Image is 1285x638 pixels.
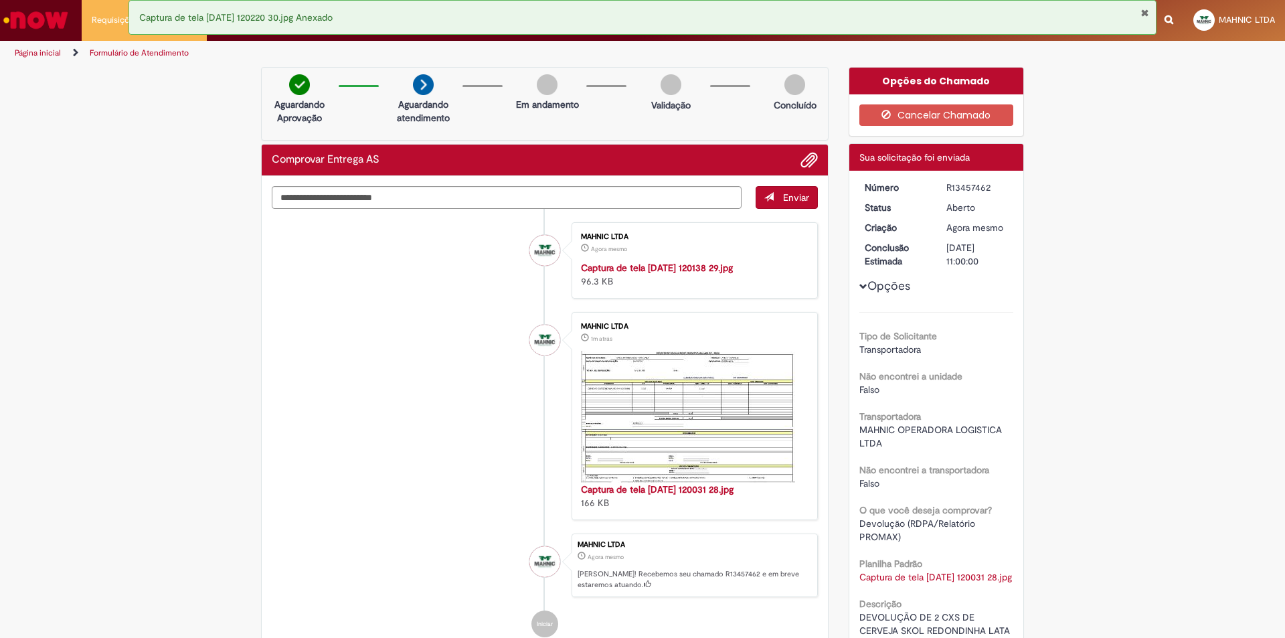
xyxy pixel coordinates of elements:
div: MAHNIC LTDA [529,325,560,355]
dt: Status [855,201,937,214]
span: 1m atrás [591,335,612,343]
div: R13457462 [946,181,1009,194]
p: [PERSON_NAME]! Recebemos seu chamado R13457462 e em breve estaremos atuando. [578,569,810,590]
dt: Conclusão Estimada [855,241,937,268]
b: Não encontrei a unidade [859,370,962,382]
p: Validação [651,98,691,112]
div: MAHNIC LTDA [529,235,560,266]
time: 28/08/2025 12:01:49 [591,245,627,253]
span: Agora mesmo [591,245,627,253]
p: Em andamento [516,98,579,111]
img: img-circle-grey.png [661,74,681,95]
div: 166 KB [581,483,804,509]
li: MAHNIC LTDA [272,534,818,598]
div: 96.3 KB [581,261,804,288]
span: Falso [859,384,879,396]
a: Captura de tela [DATE] 120138 29.jpg [581,262,733,274]
span: Captura de tela [DATE] 120220 30.jpg Anexado [139,11,333,23]
time: 28/08/2025 12:01:53 [588,553,624,561]
span: Agora mesmo [588,553,624,561]
b: Planilha Padrão [859,558,922,570]
div: Opções do Chamado [849,68,1024,94]
span: Agora mesmo [946,222,1003,234]
div: 28/08/2025 12:01:53 [946,221,1009,234]
h2: Comprovar Entrega AS Histórico de tíquete [272,154,379,166]
div: MAHNIC LTDA [578,541,810,549]
button: Fechar Notificação [1140,7,1149,18]
span: Transportadora [859,343,921,355]
ul: Trilhas de página [10,41,847,66]
img: arrow-next.png [413,74,434,95]
a: Formulário de Atendimento [90,48,189,58]
b: Transportadora [859,410,921,422]
div: MAHNIC LTDA [581,233,804,241]
b: Tipo de Solicitante [859,330,937,342]
div: [DATE] 11:00:00 [946,241,1009,268]
button: Adicionar anexos [800,151,818,169]
img: img-circle-grey.png [537,74,558,95]
a: Página inicial [15,48,61,58]
span: Sua solicitação foi enviada [859,151,970,163]
span: MAHNIC OPERADORA LOGISTICA LTDA [859,424,1005,449]
a: Captura de tela [DATE] 120031 28.jpg [581,483,734,495]
a: Download de Captura de tela 2025-08-28 120031 28.jpg [859,571,1012,583]
span: Requisições [92,13,139,27]
dt: Criação [855,221,937,234]
span: Falso [859,477,879,489]
div: Aberto [946,201,1009,214]
span: Enviar [783,191,809,204]
span: Devolução (RDPA/Relatório PROMAX) [859,517,978,543]
span: MAHNIC LTDA [1219,14,1275,25]
p: Concluído [774,98,817,112]
div: MAHNIC LTDA [581,323,804,331]
button: Cancelar Chamado [859,104,1014,126]
p: Aguardando Aprovação [267,98,332,125]
img: ServiceNow [1,7,70,33]
b: O que você deseja comprovar? [859,504,992,516]
time: 28/08/2025 12:01:21 [591,335,612,343]
button: Enviar [756,186,818,209]
p: Aguardando atendimento [391,98,456,125]
img: check-circle-green.png [289,74,310,95]
img: img-circle-grey.png [784,74,805,95]
textarea: Digite sua mensagem aqui... [272,186,742,209]
b: Descrição [859,598,902,610]
b: Não encontrei a transportadora [859,464,989,476]
dt: Número [855,181,937,194]
div: MAHNIC LTDA [529,546,560,577]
